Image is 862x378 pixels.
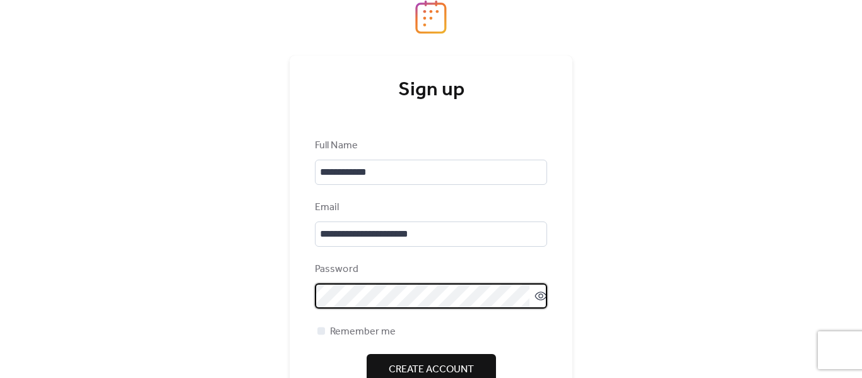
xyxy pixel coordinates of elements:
div: Full Name [315,138,545,153]
div: Email [315,200,545,215]
span: Remember me [330,324,396,340]
span: Create Account [389,362,474,377]
div: Password [315,262,545,277]
div: Sign up [315,78,547,103]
